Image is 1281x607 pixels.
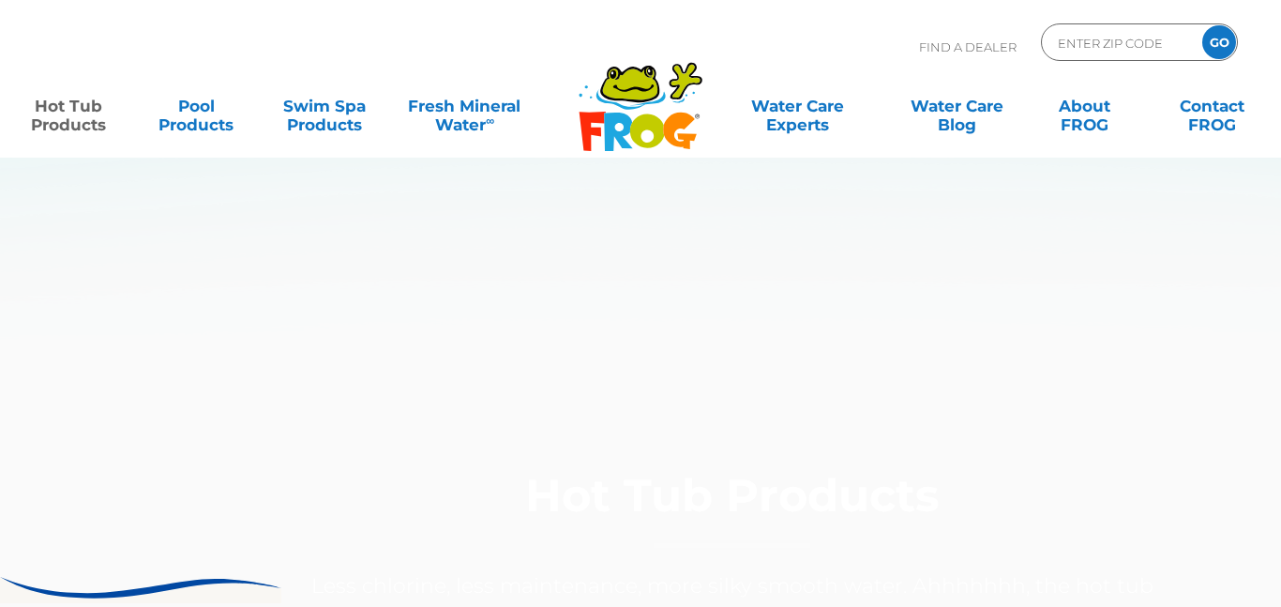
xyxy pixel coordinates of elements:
img: Frog Products Logo [568,38,713,152]
a: AboutFROG [1035,87,1135,125]
sup: ∞ [486,114,494,128]
h1: Hot Tub Products [306,471,1160,548]
a: Hot TubProducts [19,87,118,125]
p: Find A Dealer [919,23,1017,70]
a: ContactFROG [1163,87,1262,125]
a: Fresh MineralWater∞ [402,87,527,125]
a: Water CareExperts [716,87,878,125]
input: GO [1202,25,1236,59]
a: PoolProducts [146,87,246,125]
a: Water CareBlog [907,87,1006,125]
a: Swim SpaProducts [275,87,374,125]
